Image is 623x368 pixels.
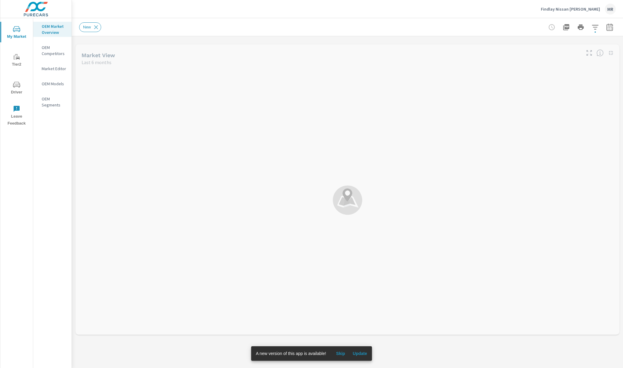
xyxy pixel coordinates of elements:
[79,25,95,29] span: New
[2,105,31,127] span: Leave Feedback
[596,49,604,57] span: Find the biggest opportunities in your market for your inventory. Understand by postal code where...
[2,53,31,68] span: Tier2
[33,22,72,37] div: OEM Market Overview
[42,44,67,57] p: OEM Competitors
[82,52,115,58] h5: Market View
[42,23,67,35] p: OEM Market Overview
[82,59,111,66] p: Last 6 months
[541,6,600,12] p: Findlay Nissan [PERSON_NAME]
[42,81,67,87] p: OEM Models
[606,48,616,58] button: Minimize Widget
[42,96,67,108] p: OEM Segments
[605,4,616,15] div: MR
[331,349,350,358] button: Skip
[333,351,348,356] span: Skip
[2,81,31,96] span: Driver
[33,64,72,73] div: Market Editor
[560,21,572,33] button: "Export Report to PDF"
[353,351,367,356] span: Update
[350,349,370,358] button: Update
[2,25,31,40] span: My Market
[33,79,72,88] div: OEM Models
[604,21,616,33] button: Select Date Range
[79,22,101,32] div: New
[575,21,587,33] button: Print Report
[589,21,601,33] button: Apply Filters
[256,351,326,356] span: A new version of this app is available!
[33,43,72,58] div: OEM Competitors
[42,66,67,72] p: Market Editor
[33,94,72,109] div: OEM Segments
[0,18,33,129] div: nav menu
[584,48,594,58] button: Make Fullscreen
